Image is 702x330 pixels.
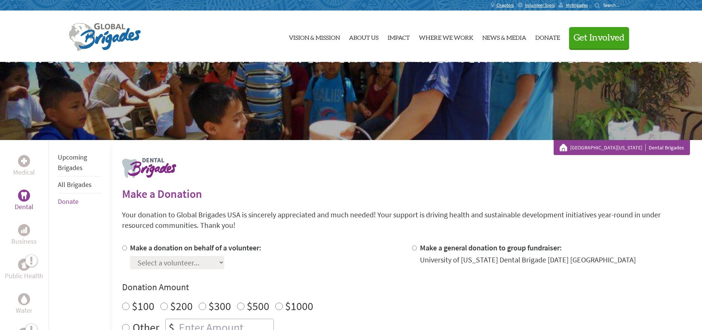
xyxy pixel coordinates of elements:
[603,2,625,8] input: Search...
[349,17,379,56] a: About Us
[122,187,690,200] h2: Make a Donation
[69,23,141,51] img: Global Brigades Logo
[569,27,629,48] button: Get Involved
[574,33,625,42] span: Get Involved
[58,193,101,210] li: Donate
[18,259,30,271] div: Public Health
[16,305,32,316] p: Water
[289,17,340,56] a: Vision & Mission
[122,158,176,178] img: logo-dental.png
[21,295,27,303] img: Water
[16,293,32,316] a: WaterWater
[247,299,269,313] label: $500
[122,209,690,231] p: Your donation to Global Brigades USA is sincerely appreciated and much needed! Your support is dr...
[21,261,27,268] img: Public Health
[11,224,37,247] a: BusinessBusiness
[21,227,27,233] img: Business
[58,176,101,193] li: All Brigades
[18,224,30,236] div: Business
[170,299,193,313] label: $200
[21,192,27,199] img: Dental
[497,2,514,8] span: Chapters
[58,153,87,172] a: Upcoming Brigades
[388,17,410,56] a: Impact
[15,190,33,212] a: DentalDental
[13,155,35,178] a: MedicalMedical
[58,149,101,176] li: Upcoming Brigades
[420,243,562,252] label: Make a general donation to group fundraiser:
[58,197,79,206] a: Donate
[570,144,646,151] a: [GEOGRAPHIC_DATA][US_STATE]
[18,155,30,167] div: Medical
[15,202,33,212] p: Dental
[285,299,313,313] label: $1000
[58,180,92,189] a: All Brigades
[208,299,231,313] label: $300
[566,2,588,8] span: MyBrigades
[11,236,37,247] p: Business
[18,190,30,202] div: Dental
[132,299,154,313] label: $100
[535,17,560,56] a: Donate
[18,293,30,305] div: Water
[21,158,27,164] img: Medical
[419,17,473,56] a: Where We Work
[482,17,526,56] a: News & Media
[525,2,555,8] span: Volunteer Tools
[420,255,636,265] div: University of [US_STATE] Dental Brigade [DATE] [GEOGRAPHIC_DATA]
[5,271,43,281] p: Public Health
[13,167,35,178] p: Medical
[122,281,690,293] h4: Donation Amount
[5,259,43,281] a: Public HealthPublic Health
[560,144,684,151] div: Dental Brigades
[130,243,261,252] label: Make a donation on behalf of a volunteer:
